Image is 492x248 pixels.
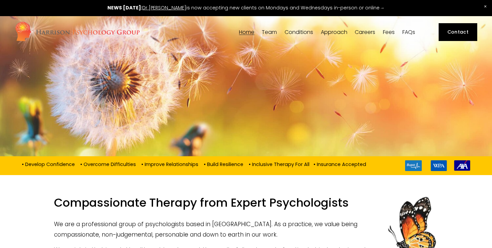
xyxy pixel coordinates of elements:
[262,29,277,35] a: folder dropdown
[15,21,140,43] img: Harrison Psychology Group
[54,219,438,240] p: We are a professional group of psychologists based in [GEOGRAPHIC_DATA]. As a practice, we value ...
[439,23,477,41] a: Contact
[239,29,254,35] a: Home
[142,4,186,11] a: Dr [PERSON_NAME]
[285,29,313,35] a: folder dropdown
[355,29,375,35] a: Careers
[262,30,277,35] span: Team
[383,29,395,35] a: Fees
[22,160,366,168] p: • Develop Confidence • Overcome Difficulties • Improve Relationships • Build Resilience • Inclusi...
[321,30,347,35] span: Approach
[402,29,415,35] a: FAQs
[285,30,313,35] span: Conditions
[54,196,438,214] h1: Compassionate Therapy from Expert Psychologists
[321,29,347,35] a: folder dropdown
